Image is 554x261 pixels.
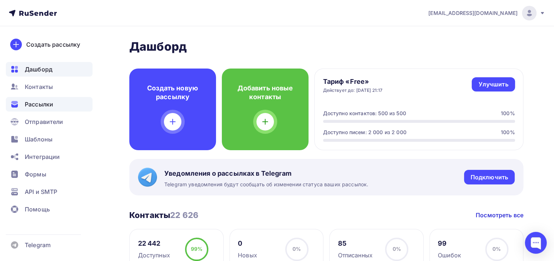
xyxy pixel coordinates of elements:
h4: Добавить новые контакты [233,84,297,101]
h4: Создать новую рассылку [141,84,204,101]
span: 0% [292,246,301,252]
div: Доступных [138,251,170,260]
a: Рассылки [6,97,93,112]
a: Отправители [6,114,93,129]
div: 0 [238,239,257,248]
a: [EMAIL_ADDRESS][DOMAIN_NAME] [428,6,545,20]
div: Новых [238,251,257,260]
span: Дашборд [25,65,52,74]
span: Отправители [25,117,63,126]
span: Telegram уведомления будут сообщать об изменении статуса ваших рассылок. [164,181,368,188]
div: 99 [438,239,461,248]
span: [EMAIL_ADDRESS][DOMAIN_NAME] [428,9,518,17]
div: Доступно контактов: 500 из 500 [323,110,406,117]
span: API и SMTP [25,187,57,196]
span: Шаблоны [25,135,52,144]
a: Дашборд [6,62,93,77]
a: Шаблоны [6,132,93,147]
div: Подключить [471,173,508,182]
span: Формы [25,170,46,179]
div: Отписанных [338,251,373,260]
a: Формы [6,167,93,182]
span: Telegram [25,241,51,249]
div: 100% [501,129,515,136]
div: Ошибок [438,251,461,260]
div: Улучшить [478,80,508,89]
h2: Дашборд [129,39,523,54]
div: Действует до: [DATE] 21:17 [323,87,383,93]
span: 0% [392,246,401,252]
div: 22 442 [138,239,170,248]
h4: Тариф «Free» [323,77,383,86]
div: 100% [501,110,515,117]
span: Уведомления о рассылках в Telegram [164,169,368,178]
div: Доступно писем: 2 000 из 2 000 [323,129,406,136]
div: Создать рассылку [26,40,80,49]
span: 99% [191,246,203,252]
span: 22 626 [170,210,199,220]
span: Рассылки [25,100,53,109]
span: Помощь [25,205,50,214]
span: Контакты [25,82,53,91]
span: 0% [492,246,501,252]
a: Посмотреть все [476,211,523,219]
a: Контакты [6,79,93,94]
div: 85 [338,239,373,248]
h3: Контакты [129,210,199,220]
span: Интеграции [25,152,60,161]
